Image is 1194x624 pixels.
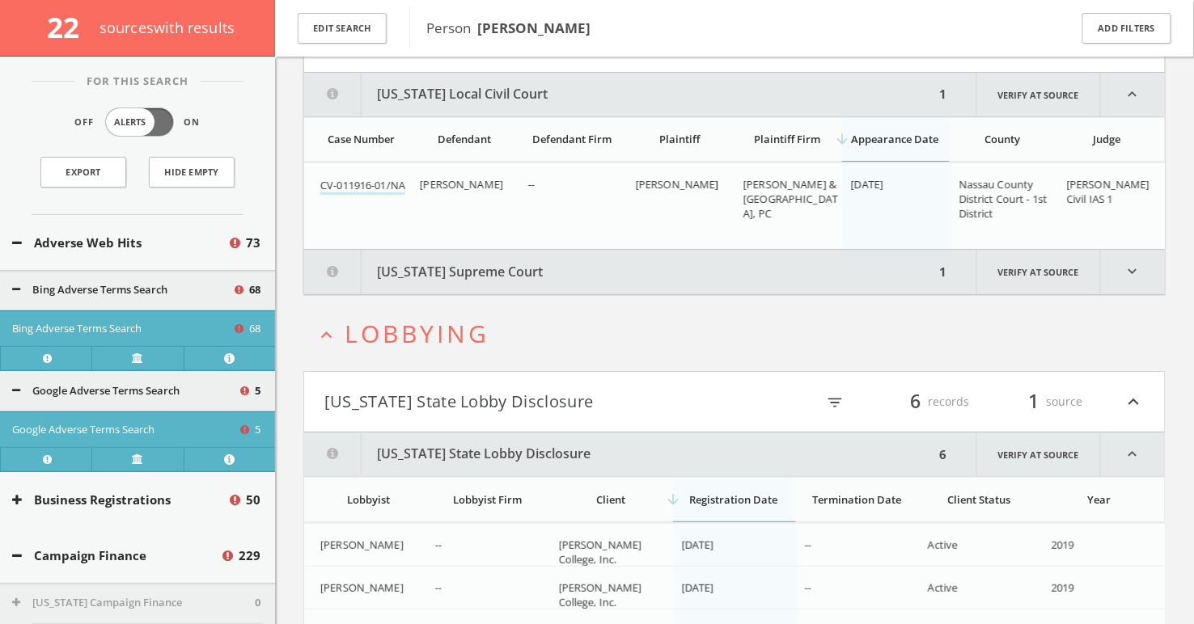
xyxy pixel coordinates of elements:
[1029,388,1039,414] font: 1
[91,346,183,370] a: Verify at source
[940,86,947,102] font: 1
[12,234,227,252] button: Adverse Web Hits
[12,546,220,565] button: Campaign Finance
[940,264,947,280] font: 1
[743,132,832,146] div: Plaintiff Firm
[320,178,405,192] font: CV-011916-01/NA
[635,132,725,146] div: Plaintiff
[850,132,940,146] div: Appearance Date
[75,116,95,129] span: Off
[420,177,503,192] span: [PERSON_NAME]
[255,383,260,399] span: 5
[249,321,260,335] font: 68
[378,445,591,462] font: [US_STATE] State Lobby Disclosure
[1067,177,1150,206] span: [PERSON_NAME] Civil IAS 1
[958,132,1048,146] div: County
[345,317,489,350] span: Lobbying
[1124,445,1141,462] font: expand_less
[324,388,735,415] button: [US_STATE] State Lobby Disclosure
[976,432,1101,476] a: Verify at source
[149,157,235,188] button: Hide Empty
[99,18,235,37] span: source s with results
[320,178,405,195] a: CV-011916-01/NA
[12,491,227,509] button: Business Registrations
[596,492,625,507] font: Client
[304,73,935,116] button: [US_STATE] Local Civil Court
[834,131,850,147] font: arrow_downward
[805,580,811,595] font: --
[929,394,970,409] font: records
[812,492,901,507] font: Termination Date
[559,538,642,567] font: [PERSON_NAME] College, Inc.
[959,177,1048,221] span: Nassau County District Court - 1st District
[40,157,126,188] a: Export
[948,492,1011,507] font: Client Status
[304,432,935,476] button: [US_STATE] State Lobby Disclosure
[12,282,232,298] button: Bing Adverse Terms Search
[665,491,681,508] font: arrow_downward
[636,177,719,192] span: [PERSON_NAME]
[743,177,838,221] font: [PERSON_NAME] & [GEOGRAPHIC_DATA], PC
[348,492,391,507] font: Lobbyist
[320,580,404,595] font: [PERSON_NAME]
[1124,391,1145,412] font: expand_less
[12,383,238,399] button: Google Adverse Terms Search
[1082,13,1171,44] button: Add Filters
[1052,580,1075,595] font: 2019
[928,580,958,595] font: Active
[682,580,714,595] font: [DATE]
[91,447,183,471] a: Verify at source
[976,250,1101,294] a: Verify at source
[328,132,395,146] font: Case Number
[1124,86,1141,103] font: expand_less
[1047,394,1083,409] font: source
[851,177,883,192] span: [DATE]
[976,73,1101,116] a: Verify at source
[12,422,155,436] font: Google Adverse Terms Search
[246,234,260,252] span: 73
[477,19,591,37] b: [PERSON_NAME]
[378,85,548,103] font: [US_STATE] Local Civil Court
[426,19,591,37] span: Person
[324,390,594,412] font: [US_STATE] State Lobby Disclosure
[298,13,387,44] button: Edit Search
[184,116,201,129] span: On
[1088,492,1111,507] font: Year
[304,162,1166,249] div: grid
[911,388,921,414] font: 6
[249,282,260,298] span: 68
[940,446,947,462] font: 6
[998,89,1079,101] font: Verify at source
[47,8,93,46] span: 22
[246,491,260,509] span: 50
[998,266,1079,278] font: Verify at source
[12,321,142,335] font: Bing Adverse Terms Search
[527,132,617,146] div: Defendant Firm
[1065,132,1149,146] div: Judge
[826,394,844,411] font: filter_list
[304,250,935,294] button: [US_STATE] Supreme Court
[12,321,232,337] button: Bing Adverse Terms Search
[1052,538,1075,552] font: 2019
[690,492,778,507] font: Registration Date
[420,132,510,146] div: Defendant
[378,263,544,280] font: [US_STATE] Supreme Court
[255,422,260,436] font: 5
[998,449,1079,461] font: Verify at source
[255,595,260,609] font: 0
[315,320,1166,347] button: expand_lessLobbying
[12,595,255,611] button: [US_STATE] Campaign Finance
[435,538,442,552] font: --
[682,538,714,552] font: [DATE]
[320,538,404,552] font: [PERSON_NAME]
[805,538,811,552] font: --
[559,580,642,609] font: [PERSON_NAME] College, Inc.
[74,74,201,90] span: For This Search
[315,324,337,346] font: expand_less
[239,546,260,565] span: 229
[12,422,238,438] button: Google Adverse Terms Search
[435,580,442,595] font: --
[454,492,523,507] font: Lobbyist Firm
[528,177,535,192] font: --
[1124,263,1141,280] font: expand_more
